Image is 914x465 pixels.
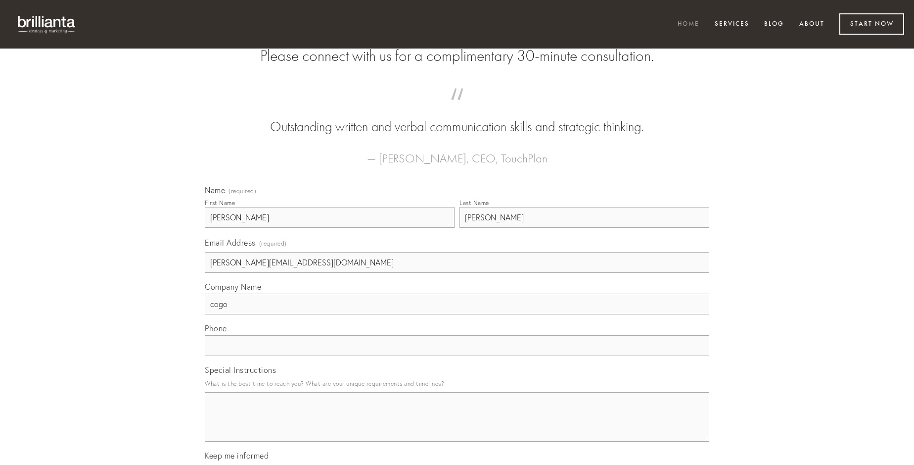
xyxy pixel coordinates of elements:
[205,377,709,390] p: What is the best time to reach you? What are your unique requirements and timelines?
[205,451,269,461] span: Keep me informed
[205,185,225,195] span: Name
[839,13,904,35] a: Start Now
[228,188,256,194] span: (required)
[205,47,709,65] h2: Please connect with us for a complimentary 30-minute consultation.
[205,238,256,248] span: Email Address
[10,10,84,39] img: brillianta - research, strategy, marketing
[221,98,693,137] blockquote: Outstanding written and verbal communication skills and strategic thinking.
[259,237,287,250] span: (required)
[205,365,276,375] span: Special Instructions
[205,199,235,207] div: First Name
[221,137,693,168] figcaption: — [PERSON_NAME], CEO, TouchPlan
[671,16,706,33] a: Home
[221,98,693,117] span: “
[205,282,261,292] span: Company Name
[205,323,227,333] span: Phone
[793,16,831,33] a: About
[758,16,790,33] a: Blog
[708,16,756,33] a: Services
[459,199,489,207] div: Last Name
